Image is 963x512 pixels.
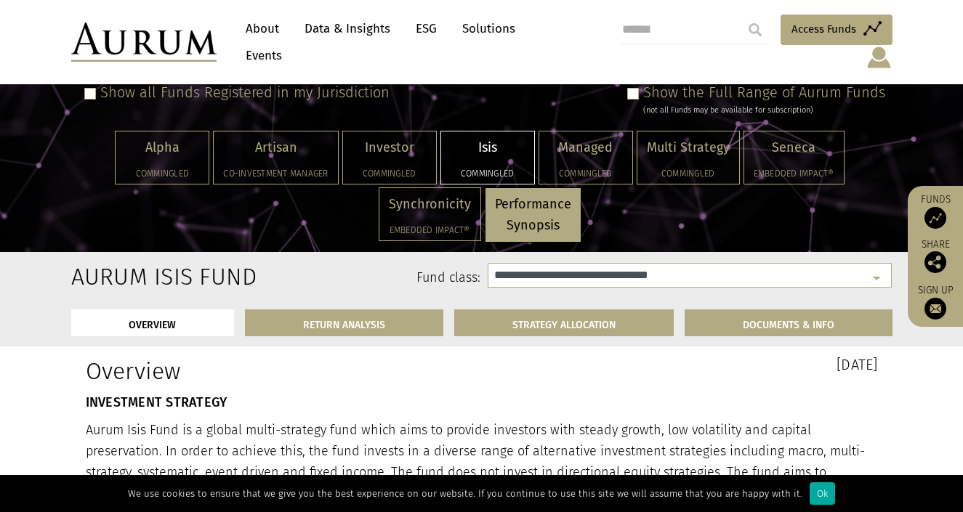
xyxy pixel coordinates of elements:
strong: INVESTMENT STRATEGY [86,394,227,410]
h5: Commingled [125,169,199,178]
a: Events [238,42,282,69]
img: Access Funds [924,207,946,229]
h1: Overview [86,357,471,385]
h5: Co-investment Manager [223,169,328,178]
a: Access Funds [781,15,893,45]
div: Ok [810,482,835,505]
img: account-icon.svg [866,45,893,70]
h5: Commingled [352,169,427,178]
p: Synchronicity [389,194,471,215]
input: Submit [741,15,770,44]
a: STRATEGY ALLOCATION [454,309,674,336]
h5: Commingled [647,169,730,178]
p: Managed [549,137,623,158]
span: Access Funds [791,20,856,38]
a: Funds [915,193,956,229]
p: Multi Strategy [647,137,730,158]
p: Alpha [125,137,199,158]
h3: [DATE] [493,357,878,372]
a: About [238,15,286,42]
a: ESG [408,15,444,42]
a: Sign up [915,284,956,320]
p: Performance Synopsis [495,194,571,236]
p: Investor [352,137,427,158]
div: (not all Funds may be available for subscription) [643,104,885,117]
p: Seneca [754,137,834,158]
p: Artisan [223,137,328,158]
h5: Embedded Impact® [389,226,471,235]
label: Show the Full Range of Aurum Funds [643,84,885,101]
a: RETURN ANALYSIS [245,309,443,336]
p: Aurum Isis Fund is a global multi-strategy fund which aims to provide investors with steady growt... [86,420,878,503]
h5: Commingled [451,169,525,178]
img: Aurum [71,23,217,62]
label: Fund class: [211,269,481,288]
img: Sign up to our newsletter [924,298,946,320]
h5: Embedded Impact® [754,169,834,178]
img: Share this post [924,251,946,273]
p: Isis [451,137,525,158]
div: Share [915,240,956,273]
a: Solutions [455,15,523,42]
h5: Commingled [549,169,623,178]
a: DOCUMENTS & INFO [685,309,893,336]
label: Show all Funds Registered in my Jurisdiction [100,84,390,101]
h2: Aurum Isis Fund [71,263,190,290]
a: Data & Insights [297,15,398,42]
